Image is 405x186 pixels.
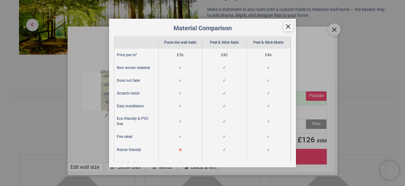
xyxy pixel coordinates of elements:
[159,36,203,49] div: Paste the wall Satin
[159,130,203,143] div: ✓
[202,49,247,61] div: £42
[247,61,291,74] div: ✓
[114,49,159,61] div: Price per m²
[159,61,203,74] div: ✓
[247,87,291,100] div: ✓
[247,100,291,113] div: ✓
[159,157,203,170] div: ✕
[247,143,291,157] div: ✓
[114,61,159,74] div: Non woven material
[159,143,203,157] div: ✕
[202,100,247,113] div: ✓
[202,61,247,74] div: ✓
[247,130,291,143] div: ✓
[159,74,203,87] div: ✓
[202,130,247,143] div: ✓
[202,36,247,49] div: Peel & Stick Satin
[247,112,291,130] div: ✓
[202,157,247,170] div: ✓
[247,74,291,87] div: ✓
[114,157,159,170] div: Self-adhesive
[159,112,203,130] div: ✓
[202,74,247,87] div: ✓
[114,87,159,100] div: Scratch-resist
[202,143,247,157] div: ✓
[114,143,159,157] div: Renter friendly
[202,112,247,130] div: ✓
[247,157,291,170] div: ✓
[159,87,203,100] div: ✓
[159,100,203,113] div: ✓
[114,130,159,143] div: Fire rated
[114,100,159,113] div: Easy installation
[202,87,247,100] div: ✓
[114,74,159,87] div: Does not fade
[247,49,291,61] div: £46
[114,24,291,32] div: Material Comparison
[159,49,203,61] div: £36
[247,36,291,49] div: Peel & Stick Matte
[114,112,159,130] div: Eco-friendly & PVC free
[380,161,399,180] iframe: Brevo live chat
